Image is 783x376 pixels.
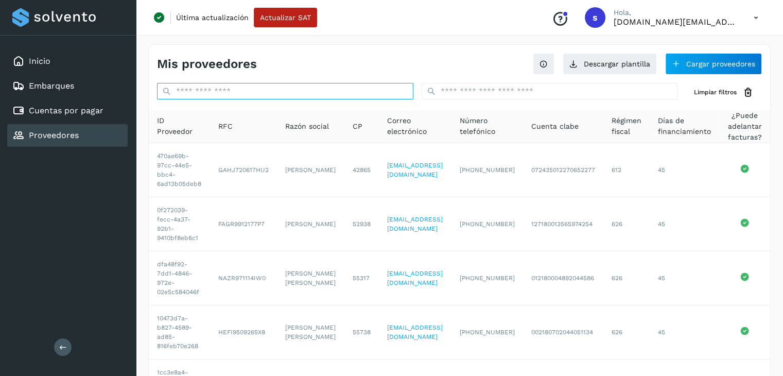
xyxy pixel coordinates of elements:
[344,197,379,251] td: 52938
[344,251,379,305] td: 55317
[460,275,515,282] span: [PHONE_NUMBER]
[650,197,719,251] td: 45
[387,216,443,232] a: [EMAIL_ADDRESS][DOMAIN_NAME]
[277,143,344,197] td: [PERSON_NAME]
[387,270,443,286] a: [EMAIL_ADDRESS][DOMAIN_NAME]
[7,124,128,147] div: Proveedores
[603,251,650,305] td: 626
[149,251,210,305] td: dfa48f92-7dd1-4846-972e-02e5c584046f
[523,305,603,360] td: 002180702044051134
[29,56,50,66] a: Inicio
[157,57,257,72] h4: Mis proveedores
[387,324,443,340] a: [EMAIL_ADDRESS][DOMAIN_NAME]
[387,162,443,178] a: [EMAIL_ADDRESS][DOMAIN_NAME]
[7,75,128,97] div: Embarques
[563,53,657,75] button: Descargar plantilla
[210,305,277,360] td: HEFI9509265X8
[344,143,379,197] td: 42865
[603,143,650,197] td: 612
[523,251,603,305] td: 012180004892044586
[460,115,515,137] span: Número telefónico
[210,197,277,251] td: FAGR9912177P7
[254,8,317,27] button: Actualizar SAT
[650,251,719,305] td: 45
[387,115,443,137] span: Correo electrónico
[353,121,362,132] span: CP
[29,130,79,140] a: Proveedores
[29,106,103,115] a: Cuentas por pagar
[686,83,762,102] button: Limpiar filtros
[149,197,210,251] td: 0f272039-fecc-4a37-92b1-9410bf8eb6c1
[460,220,515,228] span: [PHONE_NUMBER]
[29,81,74,91] a: Embarques
[650,143,719,197] td: 45
[285,121,329,132] span: Razón social
[614,17,737,27] p: solvento.sl@segmail.co
[665,53,762,75] button: Cargar proveedores
[210,251,277,305] td: NAZR971114IW0
[218,121,233,132] span: RFC
[612,115,641,137] span: Régimen fiscal
[694,88,737,97] span: Limpiar filtros
[344,305,379,360] td: 55738
[460,166,515,174] span: [PHONE_NUMBER]
[603,305,650,360] td: 626
[531,121,579,132] span: Cuenta clabe
[277,197,344,251] td: [PERSON_NAME]
[658,115,711,137] span: Días de financiamiento
[260,14,311,21] span: Actualizar SAT
[7,50,128,73] div: Inicio
[727,110,762,143] span: ¿Puede adelantar facturas?
[277,305,344,360] td: [PERSON_NAME] [PERSON_NAME]
[149,143,210,197] td: 470ae69b-97cc-44e5-bbc4-6ad13b05deb8
[176,13,249,22] p: Última actualización
[614,8,737,17] p: Hola,
[603,197,650,251] td: 626
[210,143,277,197] td: GAHJ720617HU2
[7,99,128,122] div: Cuentas por pagar
[149,305,210,360] td: 10473d7a-b827-4589-ad85-816feb70e268
[157,115,202,137] span: ID Proveedor
[523,143,603,197] td: 072435012270652277
[277,251,344,305] td: [PERSON_NAME] [PERSON_NAME]
[523,197,603,251] td: 127180013565974254
[650,305,719,360] td: 45
[460,329,515,336] span: [PHONE_NUMBER]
